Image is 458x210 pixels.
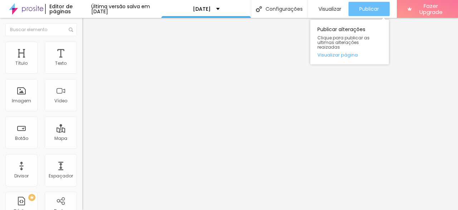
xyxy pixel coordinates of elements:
div: Botão [15,136,28,141]
span: Publicar [359,6,379,12]
div: Título [15,61,28,66]
img: Icone [69,28,73,32]
span: Fazer Upgrade [415,3,447,15]
span: Visualizar [318,6,341,12]
div: Divisor [14,174,29,179]
div: Editor de páginas [45,4,92,14]
a: Visualizar página [317,53,382,57]
div: Imagem [12,98,31,103]
p: [DATE] [193,6,211,11]
div: Texto [55,61,67,66]
button: Publicar [349,2,390,16]
div: Espaçador [49,174,73,179]
input: Buscar elemento [5,23,77,36]
iframe: Editor [82,18,458,210]
span: Clique para publicar as ultimas alterações reaizadas [317,35,382,50]
img: Icone [256,6,262,12]
div: Publicar alterações [310,20,389,64]
button: Visualizar [308,2,349,16]
div: Mapa [54,136,67,141]
div: Última versão salva em [DATE] [91,4,161,14]
div: Vídeo [54,98,67,103]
